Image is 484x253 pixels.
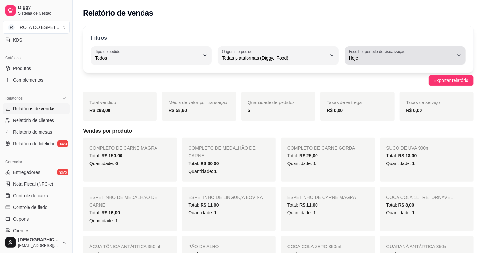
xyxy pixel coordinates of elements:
a: Complementos [3,75,70,85]
span: R [8,24,15,30]
span: PÃO DE ALHO [189,244,219,249]
span: Relatórios de vendas [13,105,56,112]
a: Relatório de mesas [3,127,70,137]
a: Relatórios de vendas [3,103,70,114]
span: Relatórios [5,96,23,101]
span: Total: [287,153,318,158]
span: Controle de caixa [13,192,48,199]
span: SUCO DE UVA 900ml [386,145,431,151]
h2: Relatório de vendas [83,8,153,18]
span: 1 [412,161,415,166]
span: Controle de fiado [13,204,48,211]
span: 1 [214,169,217,174]
span: COMPLETO DE CARNE MAGRA [89,145,157,151]
span: Todas plataformas (Diggy, iFood) [222,55,327,61]
span: Quantidade: [386,210,415,215]
span: Cupons [13,216,29,222]
span: Quantidade de pedidos [248,100,295,105]
span: Todos [95,55,200,61]
span: Relatório de mesas [13,129,52,135]
a: Relatório de clientes [3,115,70,126]
span: R$ 30,00 [201,161,219,166]
span: Hoje [349,55,454,61]
span: ÁGUA TÔNICA ANTÁRTICA 350ml [89,244,160,249]
a: KDS [3,35,70,45]
span: R$ 16,00 [101,210,120,215]
span: Quantidade: [386,161,415,166]
span: R$ 11,00 [299,202,318,208]
span: Quantidade: [189,169,217,174]
strong: 5 [248,108,250,113]
span: ESPETINHO DE MEDALHÃO DE CARNE [89,195,157,208]
label: Origem do pedido [222,49,255,54]
span: Quantidade: [89,161,118,166]
span: R$ 25,00 [299,153,318,158]
a: Controle de fiado [3,202,70,212]
span: Total: [386,153,417,158]
button: Escolher período de visualizaçãoHoje [345,46,466,65]
a: Entregadoresnovo [3,167,70,177]
span: COCA COLA ZERO 350ml [287,244,341,249]
span: 1 [313,210,316,215]
span: R$ 11,00 [201,202,219,208]
span: Total: [189,202,219,208]
span: Quantidade: [189,210,217,215]
label: Tipo do pedido [95,49,122,54]
strong: R$ 58,60 [168,108,187,113]
span: 1 [313,161,316,166]
span: 1 [214,210,217,215]
span: 1 [115,218,118,223]
span: Quantidade: [89,218,118,223]
span: GUARANÁ ANTÁRTICA 350ml [386,244,449,249]
span: Clientes [13,227,29,234]
span: 6 [115,161,118,166]
p: Filtros [91,34,107,42]
a: Produtos [3,63,70,74]
h5: Vendas por produto [83,127,474,135]
span: [EMAIL_ADDRESS][DOMAIN_NAME] [18,243,59,248]
span: COMPLETO DE MEDALHÃO DE CARNE [189,145,256,158]
span: Total: [89,153,122,158]
button: Tipo do pedidoTodos [91,46,212,65]
a: Controle de caixa [3,190,70,201]
span: COMPLETO DE CARNE GORDA [287,145,355,151]
a: Relatório de fidelidadenovo [3,139,70,149]
span: KDS [13,37,22,43]
span: Total: [287,202,318,208]
span: Relatório de fidelidade [13,140,58,147]
span: ESPETINHO DE CARNE MAGRA [287,195,356,200]
span: R$ 8,00 [398,202,414,208]
span: Quantidade: [287,210,316,215]
span: 1 [412,210,415,215]
a: DiggySistema de Gestão [3,3,70,18]
button: Origem do pedidoTodas plataformas (Diggy, iFood) [218,46,339,65]
button: [DEMOGRAPHIC_DATA][EMAIL_ADDRESS][DOMAIN_NAME] [3,235,70,250]
span: Entregadores [13,169,40,175]
span: Complementos [13,77,43,83]
span: Produtos [13,65,31,72]
span: Relatório de clientes [13,117,54,124]
strong: R$ 0,00 [327,108,343,113]
button: Select a team [3,21,70,34]
div: Catálogo [3,53,70,63]
button: Exportar relatório [429,75,474,86]
strong: R$ 0,00 [406,108,422,113]
span: R$ 150,00 [101,153,122,158]
label: Escolher período de visualização [349,49,408,54]
span: R$ 18,00 [398,153,417,158]
span: Diggy [18,5,67,11]
a: Clientes [3,225,70,236]
a: Nota Fiscal (NFC-e) [3,179,70,189]
span: [DEMOGRAPHIC_DATA] [18,237,59,243]
span: ESPETINHO DE LINGUIÇA BOVINA [189,195,263,200]
span: Sistema de Gestão [18,11,67,16]
div: Gerenciar [3,157,70,167]
span: Média de valor por transação [168,100,227,105]
span: Total: [89,210,120,215]
span: COCA COLA 1LT RETORNÁVEL [386,195,453,200]
div: ROTA DO ESPET ... [20,24,59,30]
span: Taxas de serviço [406,100,440,105]
span: Nota Fiscal (NFC-e) [13,181,53,187]
span: Total: [386,202,414,208]
span: Total vendido [89,100,116,105]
